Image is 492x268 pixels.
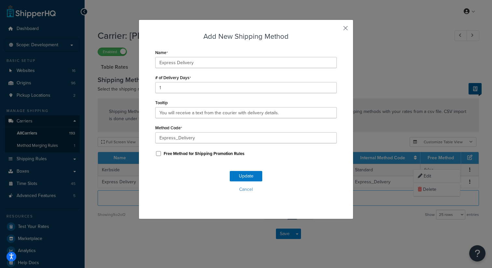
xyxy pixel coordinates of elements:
label: Free Method for Shipping Promotion Rules [164,151,244,157]
label: Name [155,50,168,55]
button: Update [230,171,262,181]
label: Tooltip [155,100,168,105]
label: # of Delivery Days [155,75,191,80]
h3: Add New Shipping Method [155,31,337,41]
button: Cancel [155,185,337,194]
label: Method Code [155,125,182,131]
